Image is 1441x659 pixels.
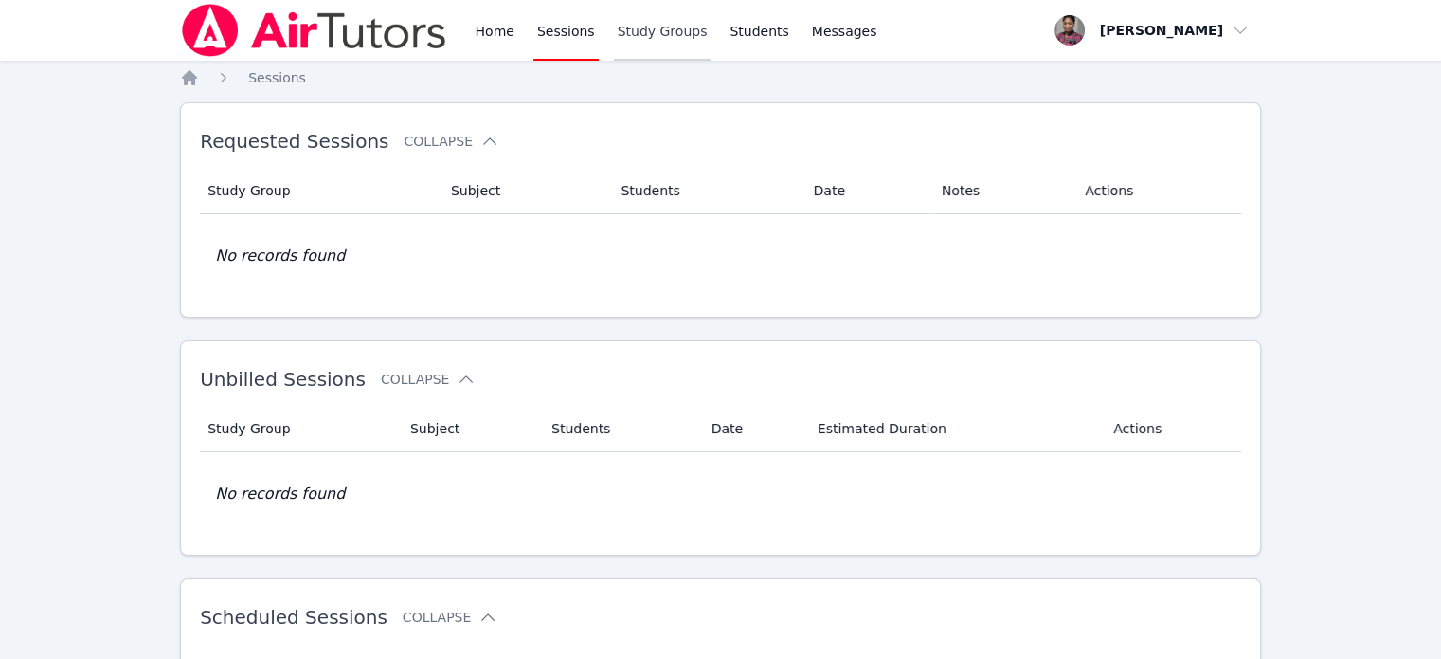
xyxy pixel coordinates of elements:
[812,22,877,41] span: Messages
[248,70,306,85] span: Sessions
[1073,168,1241,214] th: Actions
[200,130,388,153] span: Requested Sessions
[609,168,802,214] th: Students
[806,406,1102,452] th: Estimated Duration
[403,608,497,627] button: Collapse
[200,168,440,214] th: Study Group
[802,168,930,214] th: Date
[440,168,610,214] th: Subject
[930,168,1074,214] th: Notes
[200,368,366,391] span: Unbilled Sessions
[248,68,306,87] a: Sessions
[200,452,1241,536] td: No records found
[381,370,476,389] button: Collapse
[200,406,399,452] th: Study Group
[399,406,540,452] th: Subject
[404,132,498,151] button: Collapse
[540,406,700,452] th: Students
[700,406,806,452] th: Date
[200,214,1241,298] td: No records found
[1102,406,1241,452] th: Actions
[180,4,448,57] img: Air Tutors
[180,68,1261,87] nav: Breadcrumb
[200,606,387,629] span: Scheduled Sessions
